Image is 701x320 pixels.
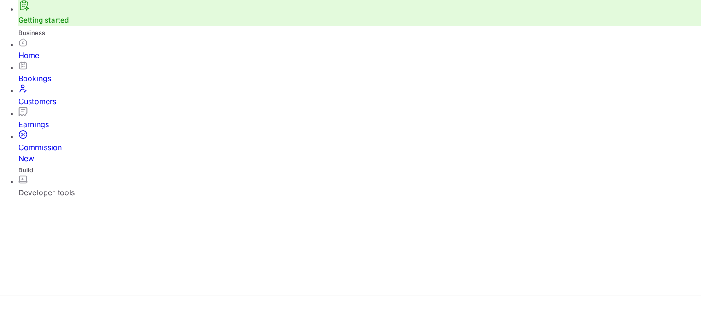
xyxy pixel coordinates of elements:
a: Earnings [18,107,701,130]
a: Home [18,38,701,61]
a: Bookings [18,61,701,84]
span: Business [18,29,45,36]
div: Customers [18,96,701,107]
a: Customers [18,84,701,107]
span: Build [18,166,33,174]
a: CommissionNew [18,130,701,164]
a: Getting started [18,16,69,24]
div: Earnings [18,119,701,130]
div: Commission [18,142,701,164]
div: Home [18,50,701,61]
div: Bookings [18,73,701,84]
div: Developer tools [18,187,701,198]
div: New [18,153,701,164]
